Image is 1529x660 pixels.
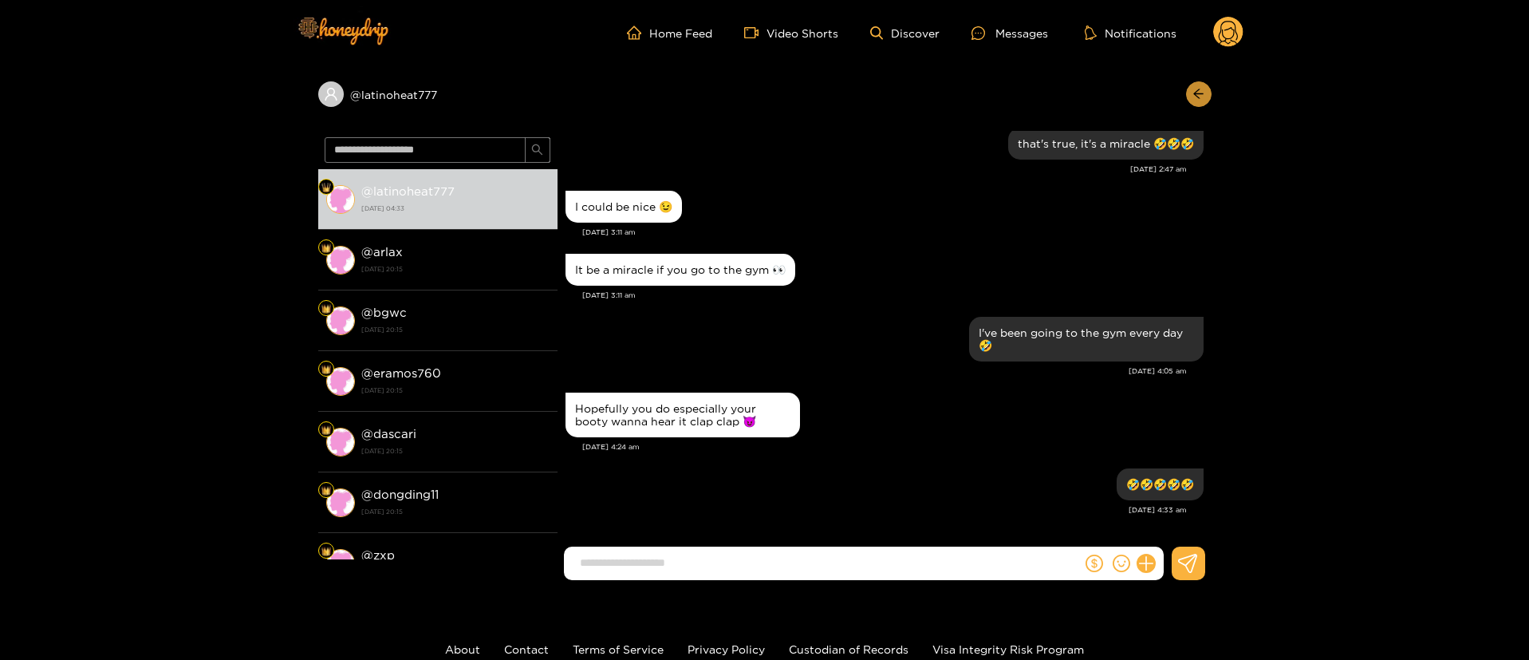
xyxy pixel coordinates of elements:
strong: @ arlax [361,245,403,259]
img: Fan Level [321,547,331,556]
div: It be a miracle if you go to the gym 👀 [575,263,786,276]
div: [DATE] 4:33 am [565,504,1187,516]
img: conversation [326,246,355,275]
strong: [DATE] 20:15 [361,322,550,337]
strong: @ latinoheat777 [361,184,455,198]
img: Fan Level [321,183,331,192]
img: conversation [326,185,355,214]
img: Fan Level [321,243,331,253]
a: Video Shorts [744,26,838,40]
div: that's true, it's a miracle 🤣🤣🤣 [1018,137,1194,150]
img: conversation [326,306,355,335]
strong: [DATE] 20:15 [361,262,550,276]
span: dollar [1086,555,1103,572]
strong: @ eramos760 [361,366,441,380]
span: arrow-left [1192,88,1204,101]
a: Discover [870,26,940,40]
button: dollar [1082,551,1106,575]
img: conversation [326,549,355,578]
img: Fan Level [321,425,331,435]
a: Terms of Service [573,643,664,655]
button: arrow-left [1186,81,1212,107]
strong: [DATE] 20:15 [361,444,550,458]
span: home [627,26,649,40]
a: Privacy Policy [688,643,765,655]
span: video-camera [744,26,766,40]
div: Messages [971,24,1048,42]
div: Aug. 22, 2:47 am [1008,128,1204,160]
img: Fan Level [321,486,331,496]
div: 🤣🤣🤣🤣🤣 [1126,478,1194,491]
img: Fan Level [321,304,331,314]
div: Aug. 22, 4:24 am [565,393,800,437]
strong: @ bgwc [361,306,407,319]
div: [DATE] 2:47 am [565,164,1187,175]
strong: [DATE] 20:15 [361,504,550,519]
button: Notifications [1080,25,1181,41]
a: Contact [504,643,549,655]
div: Aug. 22, 4:05 am [969,317,1204,362]
a: Home Feed [627,26,712,40]
div: I've been going to the gym every day 🤣 [979,326,1194,352]
div: [DATE] 4:05 am [565,366,1187,377]
span: smile [1113,555,1130,572]
strong: @ dongding11 [361,488,439,501]
div: [DATE] 3:11 am [582,227,1204,238]
strong: @ dascari [361,427,416,441]
a: Custodian of Records [789,643,908,655]
strong: @ zxp [361,548,395,562]
div: Aug. 22, 3:11 am [565,254,795,286]
button: search [525,137,550,163]
span: user [324,87,338,101]
img: conversation [326,367,355,396]
a: Visa Integrity Risk Program [932,643,1084,655]
a: About [445,643,480,655]
div: I could be nice 😉 [575,200,672,213]
div: Aug. 22, 3:11 am [565,191,682,223]
div: @latinoheat777 [318,81,558,107]
span: search [531,144,543,157]
img: Fan Level [321,365,331,374]
strong: [DATE] 04:33 [361,201,550,215]
div: Hopefully you do especially your booty wanna hear it clap clap 😈 [575,402,790,428]
strong: [DATE] 20:15 [361,383,550,397]
div: [DATE] 3:11 am [582,290,1204,301]
img: conversation [326,488,355,517]
div: Aug. 22, 4:33 am [1117,468,1204,500]
img: conversation [326,428,355,456]
div: [DATE] 4:24 am [582,441,1204,453]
